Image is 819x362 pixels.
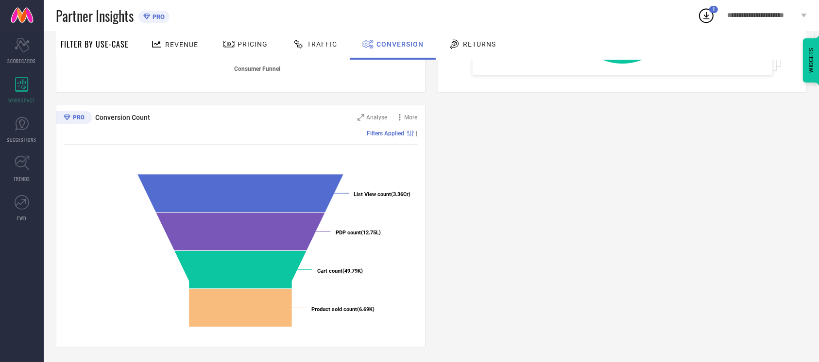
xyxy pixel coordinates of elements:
span: | [416,130,418,137]
span: Analyse [367,114,388,121]
text: (3.36Cr) [354,191,410,197]
text: (49.79K) [317,268,363,274]
span: TRENDS [14,175,30,182]
span: 1 [712,6,715,13]
span: WORKSPACE [9,97,35,104]
tspan: PDP count [336,230,361,236]
span: SCORECARDS [8,57,36,65]
span: Traffic [307,40,337,48]
tspan: Product sold count [311,306,357,313]
span: More [405,114,418,121]
text: (6.69K) [311,306,375,313]
span: Revenue [165,41,198,49]
span: Filter By Use-Case [61,38,129,50]
span: FWD [17,214,27,222]
span: SUGGESTIONS [7,136,37,143]
span: PRO [150,13,165,20]
tspan: Cart count [317,268,342,274]
span: Conversion Count [95,114,150,121]
div: Open download list [698,7,715,24]
tspan: Consumer Funnel [235,66,281,72]
div: Premium [56,111,92,126]
text: (12.75L) [336,230,381,236]
span: Conversion [376,40,424,48]
tspan: List View count [354,191,391,197]
span: Partner Insights [56,6,134,26]
span: Filters Applied [367,130,405,137]
span: Returns [463,40,496,48]
svg: Zoom [358,114,364,121]
span: Pricing [238,40,268,48]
